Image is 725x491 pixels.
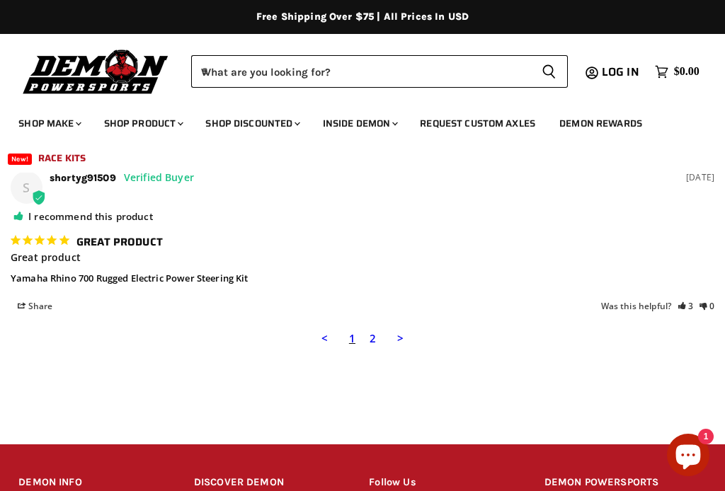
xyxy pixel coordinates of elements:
[50,172,116,184] strong: shortyg91509
[9,232,70,248] span: 5-Star Rating Review
[362,324,383,352] a: Page 2
[8,154,32,165] span: New!
[28,144,96,173] a: Race Kits
[11,299,59,313] span: Share
[390,324,411,352] a: Next page
[663,434,714,480] inbox-online-store-chat: Shopify online store chat
[686,171,714,184] div: [DATE]
[11,333,714,345] ul: Reviews Pagination
[678,301,693,311] i: 3
[312,109,407,138] a: Inside Demon
[678,300,693,312] a: Rate review as helpful
[595,66,648,79] a: Log in
[530,55,568,88] button: Search
[195,109,309,138] a: Shop Discounted
[700,300,714,312] a: Rate review as not helpful
[18,46,173,96] img: Demon Powersports
[11,272,249,284] a: Yamaha Rhino 700 Rugged Electric Power Steering Kit
[11,250,714,265] p: Great product
[8,109,90,138] a: Shop Make
[549,109,653,138] a: Demon Rewards
[674,65,700,79] span: $0.00
[11,171,42,204] div: S
[8,103,696,173] ul: Main menu
[602,63,639,81] span: Log in
[14,211,714,223] div: I recommend this product
[700,301,714,311] i: 0
[76,233,163,250] h3: Great product
[342,324,362,352] a: Page 1
[191,55,568,88] form: Product
[648,62,707,82] a: $0.00
[601,301,714,311] div: Was this helpful?
[191,55,530,88] input: When autocomplete results are available use up and down arrows to review and enter to select
[93,109,193,138] a: Shop Product
[409,109,546,138] a: Request Custom Axles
